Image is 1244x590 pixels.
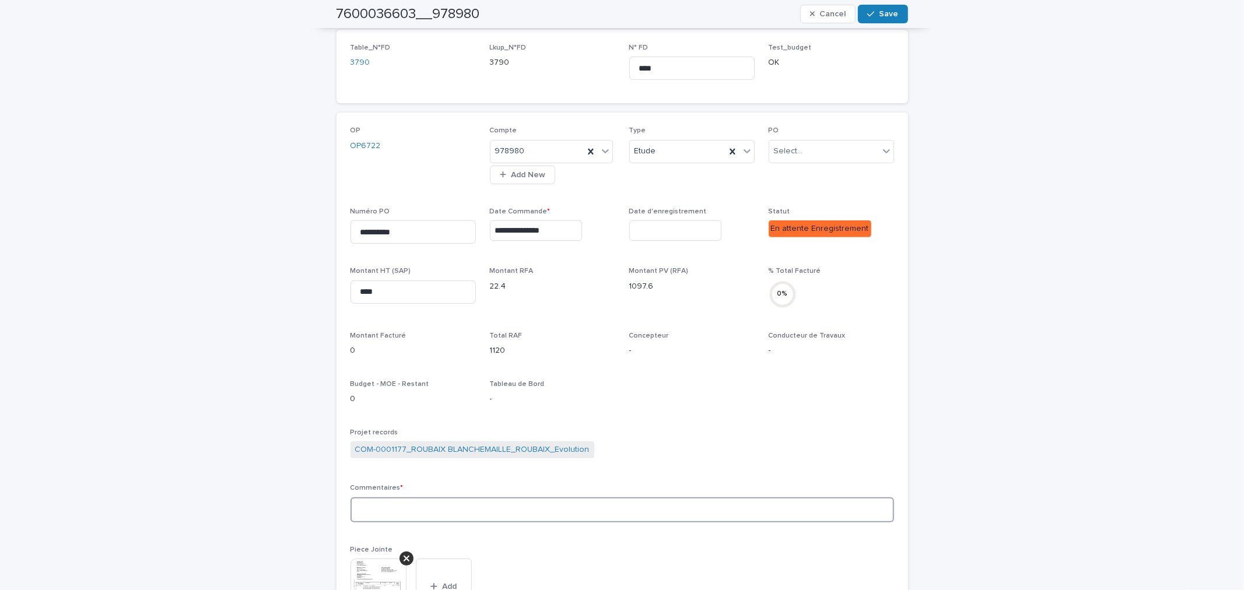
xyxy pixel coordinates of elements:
[800,5,856,23] button: Cancel
[819,10,846,18] span: Cancel
[351,429,398,436] span: Projet records
[490,127,517,134] span: Compte
[495,145,525,157] span: 978980
[769,208,790,215] span: Statut
[769,44,812,51] span: Test_budget
[769,57,894,69] p: OK
[337,6,480,23] h2: 7600036603__978980
[774,145,803,157] div: Select...
[351,546,393,553] span: Piece Jointe
[351,484,404,491] span: Commentaires
[490,393,615,405] p: -
[769,127,779,134] span: PO
[769,345,894,357] p: -
[351,127,361,134] span: OP
[769,220,871,237] div: En attente Enregistrement
[629,280,755,293] p: 1097.6
[351,393,476,405] p: 0
[351,381,429,388] span: Budget - MOE - Restant
[351,332,407,339] span: Montant Facturé
[769,288,797,300] div: 0 %
[629,332,669,339] span: Concepteur
[769,332,846,339] span: Conducteur de Travaux
[629,44,649,51] span: N° FD
[490,166,555,184] button: Add New
[351,208,390,215] span: Numéro PO
[629,127,646,134] span: Type
[490,268,534,275] span: Montant RFA
[769,268,821,275] span: % Total Facturé
[511,171,545,179] span: Add New
[490,280,615,293] p: 22.4
[629,345,755,357] p: -
[490,208,551,215] span: Date Commande
[879,10,899,18] span: Save
[490,345,615,357] p: 1120
[629,208,707,215] span: Date d'enregistrement
[629,268,689,275] span: Montant PV (RFA)
[490,57,615,69] p: 3790
[351,345,476,357] p: 0
[351,57,370,69] a: 3790
[490,381,545,388] span: Tableau de Bord
[635,145,656,157] span: Etude
[490,44,527,51] span: Lkup_N°FD
[351,140,381,152] a: OP6722
[355,444,590,456] a: COM-0001177_ROUBAIX BLANCHEMAILLE_ROUBAIX_Evolution
[351,44,391,51] span: Table_N°FD
[351,268,411,275] span: Montant HT (SAP)
[490,332,523,339] span: Total RAF
[858,5,907,23] button: Save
